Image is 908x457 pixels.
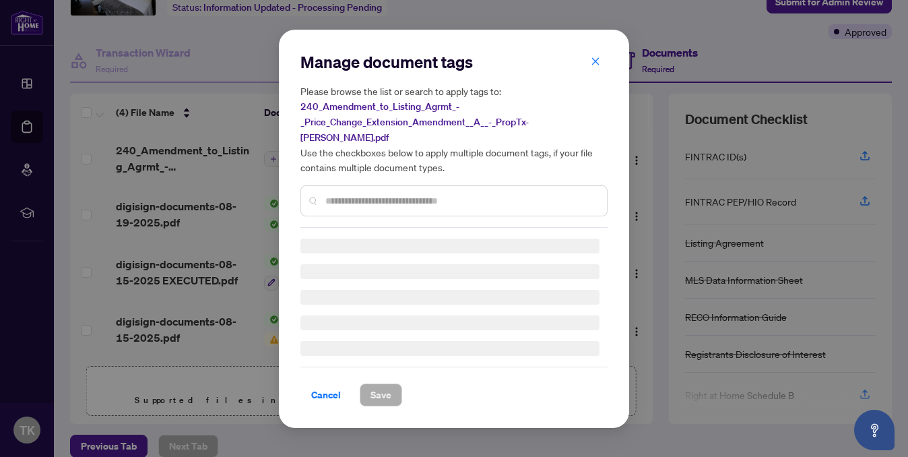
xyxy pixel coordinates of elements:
span: Cancel [311,384,341,406]
span: 240_Amendment_to_Listing_Agrmt_-_Price_Change_Extension_Amendment__A__-_PropTx-[PERSON_NAME].pdf [300,100,529,144]
button: Save [360,384,402,406]
span: close [591,56,600,65]
h2: Manage document tags [300,51,608,73]
button: Open asap [854,410,895,450]
button: Cancel [300,384,352,406]
h5: Please browse the list or search to apply tags to: Use the checkboxes below to apply multiple doc... [300,84,608,175]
